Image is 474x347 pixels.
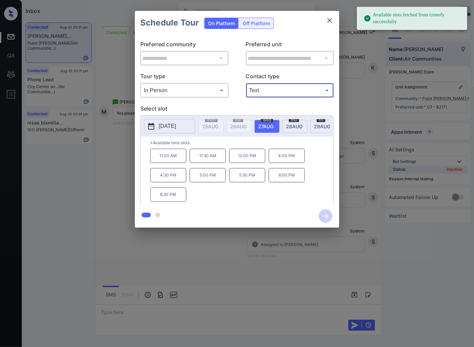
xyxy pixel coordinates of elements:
[323,14,336,27] button: close
[289,118,299,122] span: thu
[254,120,280,133] div: date-select
[142,85,227,96] div: In Person
[190,168,226,182] p: 5:00 PM
[140,72,228,83] p: Tour type
[248,85,332,96] div: Text
[315,207,336,225] button: btn-next
[229,149,265,163] p: 12:00 PM
[205,18,238,29] div: On Platform
[140,40,228,51] p: Preferred community
[261,118,273,122] span: wed
[150,149,186,163] p: 11:00 AM
[239,18,273,29] div: Off Platform
[229,168,265,182] p: 5:30 PM
[150,168,186,182] p: 4:30 PM
[258,123,273,129] span: 27 AUG
[286,123,302,129] span: 28 AUG
[282,120,307,133] div: date-select
[135,11,204,35] h2: Schedule Tour
[314,123,330,129] span: 29 AUG
[317,118,325,122] span: fri
[140,104,334,115] p: Select slot
[310,120,335,133] div: date-select
[269,149,305,163] p: 4:00 PM
[269,168,305,182] p: 6:00 PM
[246,72,334,83] p: Contact type
[159,122,176,130] p: [DATE]
[246,40,334,51] p: Preferred unit
[144,119,195,133] button: [DATE]
[150,137,333,149] p: *Available time slots
[364,9,462,28] div: Available slots fetched from cronofy successfully
[190,149,226,163] p: 11:30 AM
[150,187,186,202] p: 6:30 PM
